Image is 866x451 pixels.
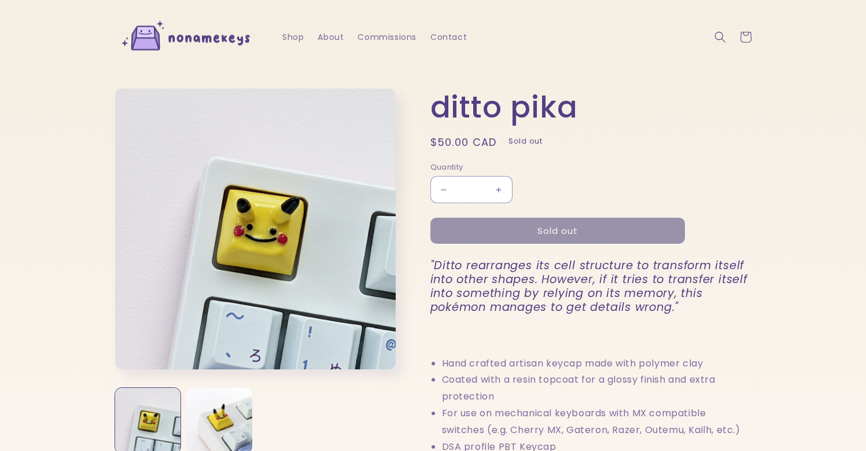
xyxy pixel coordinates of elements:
[351,25,423,49] a: Commissions
[442,405,751,439] li: For use on mechanical keyboards with MX compatible switches ( )
[430,32,467,42] span: Contact
[492,423,736,437] span: e.g. Cherry MX, Gateron, Razer, Outemu, Kailh, etc.
[311,25,351,49] a: About
[282,32,304,42] span: Shop
[318,32,344,42] span: About
[358,32,417,42] span: Commissions
[115,16,260,59] img: nonamekeys
[430,89,751,126] h1: ditto pika
[442,355,751,372] li: Hand crafted artisan keycap made with polymer clay
[430,258,747,315] em: "Ditto rearranges its cell structure to transform itself into other shapes. However, if it tries ...
[430,162,644,173] label: Quantity
[275,25,311,49] a: Shop
[115,89,396,369] img: ditto pikachu artisan keycap
[430,135,497,149] span: $50.00 CAD
[500,134,551,149] span: Sold out
[423,25,474,49] a: Contact
[430,218,685,244] button: Sold out
[707,24,733,50] summary: Search
[442,372,751,405] li: Coated with a resin topcoat for a glossy finish and extra protection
